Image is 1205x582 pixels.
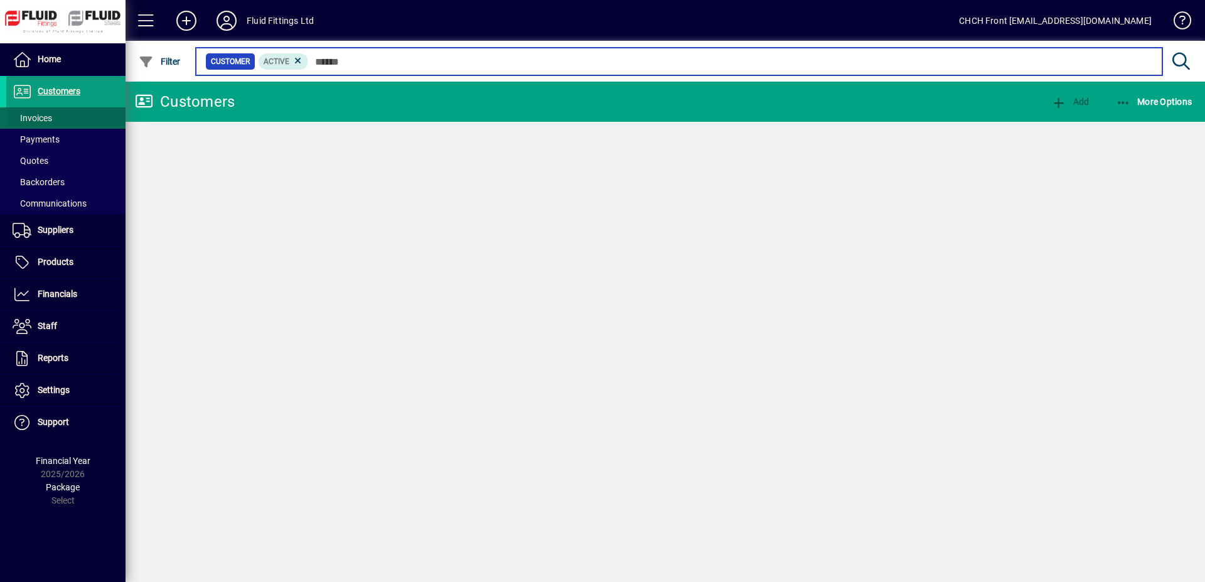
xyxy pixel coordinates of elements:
a: Backorders [6,171,126,193]
span: Customers [38,86,80,96]
a: Products [6,247,126,278]
span: Payments [13,134,60,144]
button: More Options [1113,90,1196,113]
a: Reports [6,343,126,374]
span: Suppliers [38,225,73,235]
span: Financials [38,289,77,299]
span: Home [38,54,61,64]
a: Knowledge Base [1164,3,1189,43]
button: Filter [136,50,184,73]
div: CHCH Front [EMAIL_ADDRESS][DOMAIN_NAME] [959,11,1152,31]
a: Quotes [6,150,126,171]
a: Staff [6,311,126,342]
mat-chip: Activation Status: Active [259,53,309,70]
span: Invoices [13,113,52,123]
span: More Options [1116,97,1192,107]
span: Add [1051,97,1089,107]
span: Financial Year [36,456,90,466]
a: Financials [6,279,126,310]
span: Package [46,482,80,492]
a: Invoices [6,107,126,129]
a: Suppliers [6,215,126,246]
button: Add [166,9,206,32]
span: Staff [38,321,57,331]
button: Profile [206,9,247,32]
span: Communications [13,198,87,208]
span: Active [264,57,289,66]
div: Customers [135,92,235,112]
span: Support [38,417,69,427]
span: Reports [38,353,68,363]
span: Customer [211,55,250,68]
a: Home [6,44,126,75]
span: Filter [139,57,181,67]
a: Support [6,407,126,438]
span: Products [38,257,73,267]
span: Backorders [13,177,65,187]
div: Fluid Fittings Ltd [247,11,314,31]
span: Settings [38,385,70,395]
a: Settings [6,375,126,406]
button: Add [1048,90,1092,113]
a: Communications [6,193,126,214]
span: Quotes [13,156,48,166]
a: Payments [6,129,126,150]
